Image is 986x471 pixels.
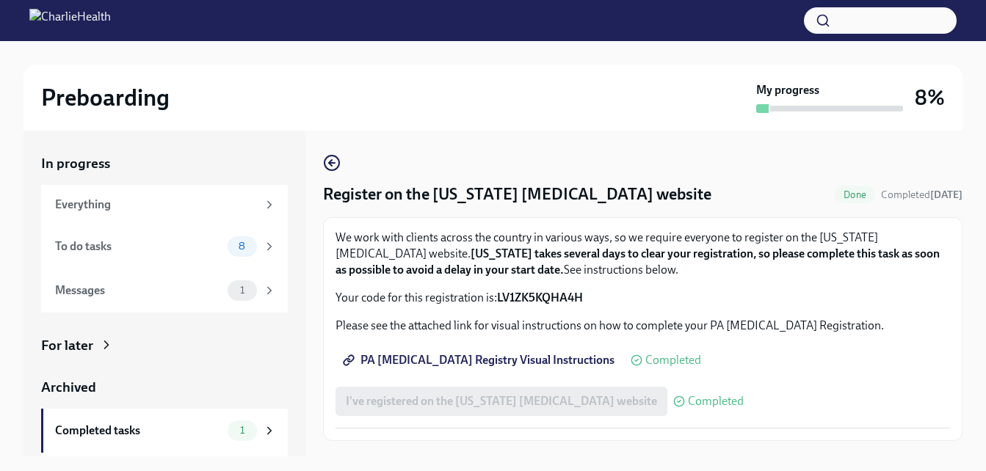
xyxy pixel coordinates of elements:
div: To do tasks [55,238,222,255]
span: PA [MEDICAL_DATA] Registry Visual Instructions [346,353,615,368]
span: Completed [881,189,963,201]
a: Everything [41,185,288,224]
span: 1 [231,285,253,296]
div: For later [41,336,93,355]
p: Please see the attached link for visual instructions on how to complete your PA [MEDICAL_DATA] Re... [336,318,950,334]
img: CharlieHealth [29,9,111,32]
a: Archived [41,378,288,397]
h2: Preboarding [41,83,170,112]
div: Messages [55,282,222,299]
p: Your code for this registration is: [336,290,950,306]
a: Completed tasks1 [41,409,288,453]
div: Completed tasks [55,423,222,439]
a: In progress [41,154,288,173]
strong: My progress [756,82,819,98]
a: Messages1 [41,269,288,313]
a: To do tasks8 [41,224,288,269]
span: Done [835,189,875,200]
span: 1 [231,425,253,436]
a: PA [MEDICAL_DATA] Registry Visual Instructions [336,346,625,375]
strong: [DATE] [930,189,963,201]
span: 8 [230,241,254,252]
a: For later [41,336,288,355]
h3: 8% [915,84,945,111]
strong: [US_STATE] takes several days to clear your registration, so please complete this task as soon as... [336,247,940,277]
h4: Register on the [US_STATE] [MEDICAL_DATA] website [323,183,711,205]
span: Completed [645,354,701,366]
span: Completed [688,395,744,407]
strong: LV1ZK5KQHA4H [497,291,583,304]
p: We work with clients across the country in various ways, so we require everyone to register on th... [336,230,950,278]
div: Everything [55,197,257,213]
